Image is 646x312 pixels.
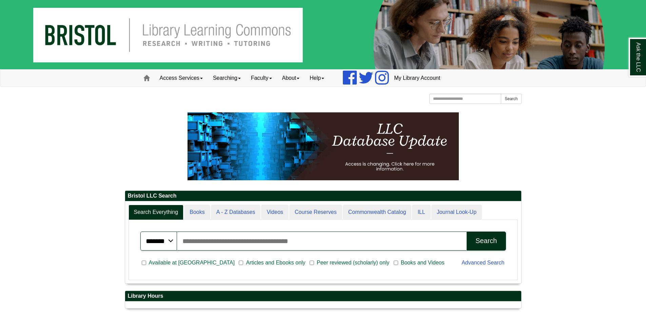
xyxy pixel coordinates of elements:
input: Peer reviewed (scholarly) only [310,260,314,266]
button: Search [501,94,521,104]
a: Advanced Search [462,260,504,265]
a: A - Z Databases [211,205,261,220]
a: My Library Account [389,70,445,87]
h2: Library Hours [125,291,521,301]
a: Journal Look-Up [431,205,482,220]
input: Available at [GEOGRAPHIC_DATA] [142,260,146,266]
a: ILL [412,205,430,220]
span: Articles and Ebooks only [243,259,308,267]
a: Commonwealth Catalog [343,205,412,220]
a: Search Everything [129,205,184,220]
h2: Bristol LLC Search [125,191,521,201]
span: Peer reviewed (scholarly) only [314,259,392,267]
a: Searching [208,70,246,87]
input: Books and Videos [394,260,398,266]
button: Search [467,232,506,251]
a: Books [184,205,210,220]
input: Articles and Ebooks only [239,260,243,266]
img: HTML tutorial [188,112,459,180]
a: Access Services [155,70,208,87]
div: Search [475,237,497,245]
span: Available at [GEOGRAPHIC_DATA] [146,259,237,267]
span: Books and Videos [398,259,447,267]
a: Course Reserves [289,205,342,220]
a: Faculty [246,70,277,87]
a: Help [305,70,329,87]
a: About [277,70,305,87]
a: Videos [261,205,289,220]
